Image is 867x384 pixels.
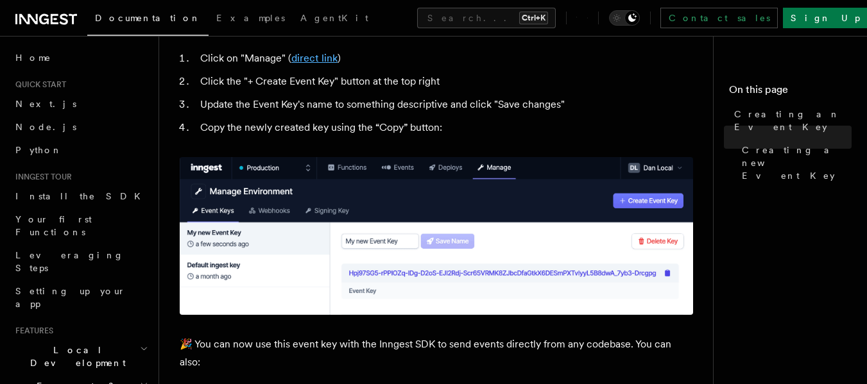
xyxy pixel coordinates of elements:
[10,79,66,90] span: Quick start
[10,244,151,280] a: Leveraging Steps
[15,286,126,309] span: Setting up your app
[87,4,209,36] a: Documentation
[519,12,548,24] kbd: Ctrl+K
[196,49,693,67] li: Click on "Manage" ( )
[209,4,293,35] a: Examples
[737,138,852,187] a: Creating a new Event Key
[293,4,376,35] a: AgentKit
[742,144,852,182] span: Creating a new Event Key
[300,13,368,23] span: AgentKit
[196,96,693,113] li: Update the Event Key's name to something descriptive and click "Save changes"
[15,99,76,109] span: Next.js
[729,82,852,103] h4: On this page
[10,46,151,69] a: Home
[10,338,151,374] button: Local Development
[180,335,693,371] p: 🎉 You can now use this event key with the Inngest SDK to send events directly from any codebase. ...
[10,138,151,162] a: Python
[196,119,693,137] li: Copy the newly created key using the “Copy” button:
[660,8,778,28] a: Contact sales
[15,51,51,64] span: Home
[95,13,201,23] span: Documentation
[417,8,556,28] button: Search...Ctrl+K
[609,10,640,26] button: Toggle dark mode
[734,108,852,133] span: Creating an Event Key
[729,103,852,138] a: Creating an Event Key
[10,92,151,115] a: Next.js
[10,326,53,336] span: Features
[10,280,151,315] a: Setting up your app
[180,157,693,315] img: A newly created Event Key in the Inngest Cloud dashboard
[10,208,151,244] a: Your first Functions
[10,344,140,369] span: Local Development
[15,122,76,132] span: Node.js
[291,52,338,64] a: direct link
[216,13,285,23] span: Examples
[15,250,124,273] span: Leveraging Steps
[15,191,148,201] span: Install the SDK
[15,214,92,237] span: Your first Functions
[196,72,693,90] li: Click the "+ Create Event Key" button at the top right
[15,145,62,155] span: Python
[10,115,151,138] a: Node.js
[10,172,72,182] span: Inngest tour
[10,185,151,208] a: Install the SDK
